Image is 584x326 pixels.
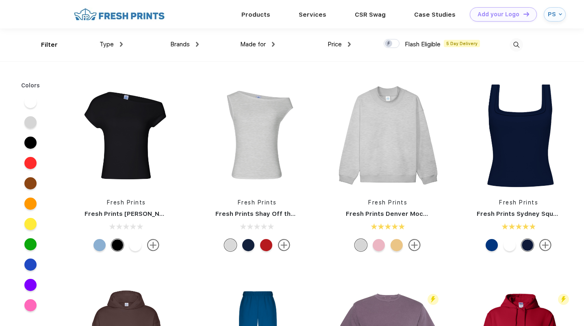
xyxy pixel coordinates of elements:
[523,12,529,16] img: DT
[478,11,519,18] div: Add your Logo
[328,41,342,48] span: Price
[559,13,562,16] img: arrow_down_blue.svg
[391,239,403,251] div: Bahama Yellow mto
[224,239,237,251] div: Ash Grey
[120,42,123,47] img: dropdown.png
[348,42,351,47] img: dropdown.png
[373,239,385,251] div: Pink mto
[499,199,538,206] a: Fresh Prints
[196,42,199,47] img: dropdown.png
[355,239,367,251] div: Ash Grey
[521,239,534,251] div: Navy mto
[299,11,326,18] a: Services
[147,239,159,251] img: more.svg
[85,210,243,217] a: Fresh Prints [PERSON_NAME] Off the Shoulder Top
[170,41,190,48] span: Brands
[539,239,551,251] img: more.svg
[405,41,441,48] span: Flash Eligible
[355,11,386,18] a: CSR Swag
[93,239,106,251] div: Light Blue
[241,11,270,18] a: Products
[240,41,266,48] span: Made for
[41,40,58,50] div: Filter
[242,239,254,251] div: Navy mto
[346,210,522,217] a: Fresh Prints Denver Mock Neck Heavyweight Sweatshirt
[510,38,523,52] img: desktop_search.svg
[238,199,277,206] a: Fresh Prints
[278,239,290,251] img: more.svg
[107,199,146,206] a: Fresh Prints
[486,239,498,251] div: Royal mto
[548,11,557,18] div: PS
[111,239,124,251] div: Black
[444,40,480,47] span: 5 Day Delivery
[558,294,569,305] img: flash_active_toggle.svg
[465,82,573,190] img: func=resize&h=266
[408,239,421,251] img: more.svg
[72,7,167,22] img: fo%20logo%202.webp
[428,294,439,305] img: flash_active_toggle.svg
[272,42,275,47] img: dropdown.png
[100,41,114,48] span: Type
[334,82,442,190] img: func=resize&h=266
[260,239,272,251] div: Crimson
[215,210,341,217] a: Fresh Prints Shay Off the Shoulder Tank
[368,199,407,206] a: Fresh Prints
[72,82,180,190] img: func=resize&h=266
[15,81,46,90] div: Colors
[129,239,141,251] div: White mto
[203,82,311,190] img: func=resize&h=266
[504,239,516,251] div: White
